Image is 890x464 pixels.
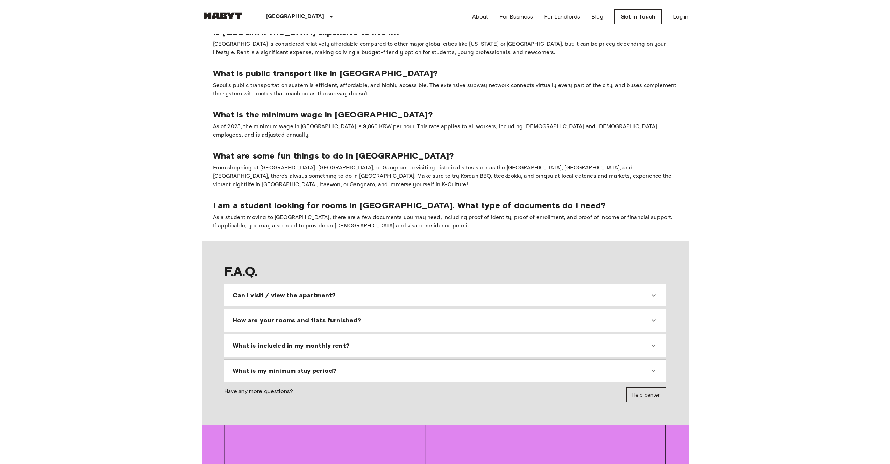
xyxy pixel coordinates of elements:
div: What is my minimum stay period? [227,362,663,379]
p: Seoul’s public transportation system is efficient, affordable, and highly accessible. The extensi... [213,81,677,98]
p: As of 2025, the minimum wage in [GEOGRAPHIC_DATA] is 9,860 KRW per hour. This rate applies to all... [213,123,677,139]
a: For Landlords [544,13,580,21]
span: What is my minimum stay period? [233,367,337,375]
div: Can I visit / view the apartment? [227,287,663,304]
p: I am a student looking for rooms in [GEOGRAPHIC_DATA]. What type of documents do I need? [213,200,677,211]
div: What is included in my monthly rent? [227,337,663,354]
span: Can I visit / view the apartment? [233,291,336,299]
span: F.A.Q. [224,264,666,278]
a: Help center [626,387,666,402]
span: How are your rooms and flats furnished? [233,316,361,325]
span: Have any more questions? [224,387,293,402]
p: What is the minimum wage in [GEOGRAPHIC_DATA]? [213,109,677,120]
p: As a student moving to [GEOGRAPHIC_DATA], there are a few documents you may need, including proof... [213,213,677,230]
div: How are your rooms and flats furnished? [227,312,663,329]
img: Habyt [202,12,244,19]
a: Log in [673,13,689,21]
p: [GEOGRAPHIC_DATA] is considered relatively affordable compared to other major global cities like ... [213,40,677,57]
p: [GEOGRAPHIC_DATA] [266,13,325,21]
span: Help center [632,392,660,398]
a: About [472,13,489,21]
p: From shopping at [GEOGRAPHIC_DATA], [GEOGRAPHIC_DATA], or Gangnam to visiting historical sites su... [213,164,677,189]
p: What is public transport like in [GEOGRAPHIC_DATA]? [213,68,677,79]
p: What are some fun things to do in [GEOGRAPHIC_DATA]? [213,151,677,161]
a: Get in Touch [614,9,662,24]
a: For Business [499,13,533,21]
a: Blog [591,13,603,21]
span: What is included in my monthly rent? [233,341,349,350]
